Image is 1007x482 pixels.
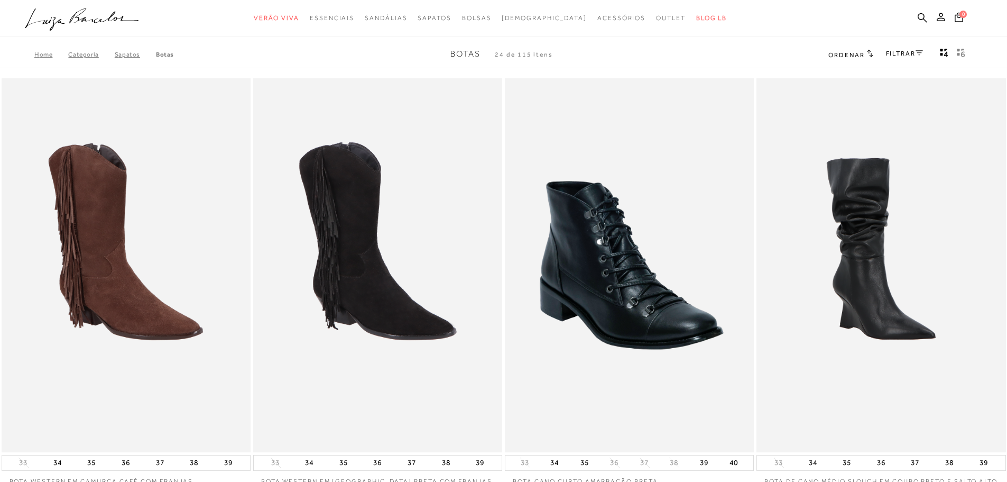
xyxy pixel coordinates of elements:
[506,80,753,451] a: Bota cano curto amarração preta Bota cano curto amarração preta
[156,51,174,58] a: Botas
[254,80,501,451] img: BOTA WESTERN EM CAMURÇA PRETA COM FRANJAS
[976,456,991,470] button: 39
[254,8,299,28] a: noSubCategoriesText
[696,8,727,28] a: BLOG LB
[495,51,553,58] span: 24 de 115 itens
[547,456,562,470] button: 34
[462,14,492,22] span: Bolsas
[473,456,487,470] button: 39
[757,80,1004,451] a: BOTA DE CANO MÉDIO SLOUCH EM COURO PRETO E SALTO ALTO ANABELA BOTA DE CANO MÉDIO SLOUCH EM COURO ...
[418,8,451,28] a: noSubCategoriesText
[757,80,1004,451] img: BOTA DE CANO MÉDIO SLOUCH EM COURO PRETO E SALTO ALTO ANABELA
[502,14,587,22] span: [DEMOGRAPHIC_DATA]
[310,14,354,22] span: Essenciais
[68,51,114,58] a: Categoria
[607,458,622,468] button: 36
[254,14,299,22] span: Verão Viva
[153,456,168,470] button: 37
[418,14,451,22] span: Sapatos
[221,456,236,470] button: 39
[937,48,951,61] button: Mostrar 4 produtos por linha
[726,456,741,470] button: 40
[365,8,407,28] a: noSubCategoriesText
[696,14,727,22] span: BLOG LB
[268,458,283,468] button: 33
[404,456,419,470] button: 37
[886,50,923,57] a: FILTRAR
[806,456,820,470] button: 34
[254,80,501,451] a: BOTA WESTERN EM CAMURÇA PRETA COM FRANJAS BOTA WESTERN EM CAMURÇA PRETA COM FRANJAS
[365,14,407,22] span: Sandálias
[771,458,786,468] button: 33
[84,456,99,470] button: 35
[697,456,712,470] button: 39
[50,456,65,470] button: 34
[874,456,889,470] button: 36
[667,458,681,468] button: 38
[462,8,492,28] a: noSubCategoriesText
[828,51,864,59] span: Ordenar
[506,80,753,451] img: Bota cano curto amarração preta
[118,456,133,470] button: 36
[908,456,922,470] button: 37
[439,456,454,470] button: 38
[518,458,532,468] button: 33
[951,12,966,26] button: 0
[597,8,645,28] a: noSubCategoriesText
[502,8,587,28] a: noSubCategoriesText
[959,11,967,18] span: 0
[597,14,645,22] span: Acessórios
[656,8,686,28] a: noSubCategoriesText
[115,51,156,58] a: SAPATOS
[577,456,592,470] button: 35
[3,80,250,451] img: BOTA WESTERN EM CAMURÇA CAFÉ COM FRANJAS
[336,456,351,470] button: 35
[450,49,481,59] span: Botas
[302,456,317,470] button: 34
[942,456,957,470] button: 38
[3,80,250,451] a: BOTA WESTERN EM CAMURÇA CAFÉ COM FRANJAS BOTA WESTERN EM CAMURÇA CAFÉ COM FRANJAS
[839,456,854,470] button: 35
[34,51,68,58] a: Home
[16,458,31,468] button: 33
[656,14,686,22] span: Outlet
[370,456,385,470] button: 36
[954,48,968,61] button: gridText6Desc
[310,8,354,28] a: noSubCategoriesText
[187,456,201,470] button: 38
[637,458,652,468] button: 37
